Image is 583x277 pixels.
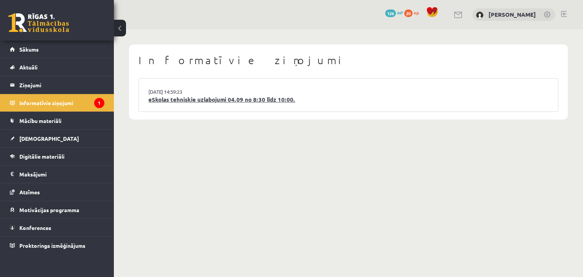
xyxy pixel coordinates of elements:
[10,94,104,112] a: Informatīvie ziņojumi1
[385,9,396,17] span: 126
[19,165,104,183] legend: Maksājumi
[10,183,104,201] a: Atzīmes
[19,64,38,71] span: Aktuāli
[19,153,65,160] span: Digitālie materiāli
[404,9,422,16] a: 20 xp
[148,95,548,104] a: eSkolas tehniskie uzlabojumi 04.09 no 8:30 līdz 10:00.
[10,130,104,147] a: [DEMOGRAPHIC_DATA]
[385,9,403,16] a: 126 mP
[19,206,79,213] span: Motivācijas programma
[19,94,104,112] legend: Informatīvie ziņojumi
[397,9,403,16] span: mP
[10,237,104,254] a: Proktoringa izmēģinājums
[148,88,205,96] a: [DATE] 14:59:23
[19,135,79,142] span: [DEMOGRAPHIC_DATA]
[10,201,104,219] a: Motivācijas programma
[488,11,536,18] a: [PERSON_NAME]
[19,46,39,53] span: Sākums
[10,112,104,129] a: Mācību materiāli
[10,58,104,76] a: Aktuāli
[404,9,413,17] span: 20
[10,148,104,165] a: Digitālie materiāli
[10,165,104,183] a: Maksājumi
[19,242,85,249] span: Proktoringa izmēģinājums
[19,76,104,94] legend: Ziņojumi
[19,224,51,231] span: Konferences
[19,117,61,124] span: Mācību materiāli
[10,41,104,58] a: Sākums
[10,76,104,94] a: Ziņojumi
[19,189,40,195] span: Atzīmes
[8,13,69,32] a: Rīgas 1. Tālmācības vidusskola
[94,98,104,108] i: 1
[476,11,484,19] img: Alens Ulpis
[10,219,104,236] a: Konferences
[414,9,419,16] span: xp
[139,54,558,67] h1: Informatīvie ziņojumi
